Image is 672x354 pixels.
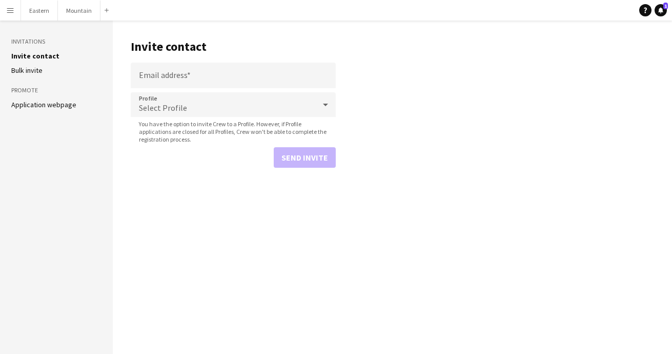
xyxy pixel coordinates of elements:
h3: Promote [11,86,101,95]
button: Eastern [21,1,58,21]
span: Select Profile [139,103,187,113]
a: Invite contact [11,51,59,61]
a: 1 [655,4,667,16]
h3: Invitations [11,37,101,46]
a: Application webpage [11,100,76,109]
button: Mountain [58,1,100,21]
a: Bulk invite [11,66,43,75]
span: You have the option to invite Crew to a Profile. However, if Profile applications are closed for ... [131,120,336,143]
span: 1 [663,3,668,9]
h1: Invite contact [131,39,336,54]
